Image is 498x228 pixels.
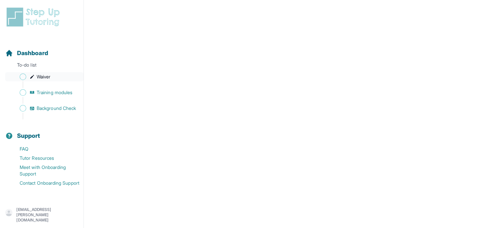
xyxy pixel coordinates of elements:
[5,7,64,28] img: logo
[5,49,48,58] a: Dashboard
[5,104,83,113] a: Background Check
[5,163,83,178] a: Meet with Onboarding Support
[5,178,83,188] a: Contact Onboarding Support
[3,38,81,60] button: Dashboard
[37,105,76,112] span: Background Check
[3,62,81,71] p: To-do list
[5,144,83,154] a: FAQ
[5,72,83,81] a: Waiver
[5,207,78,223] button: [EMAIL_ADDRESS][PERSON_NAME][DOMAIN_NAME]
[3,121,81,143] button: Support
[16,207,78,223] p: [EMAIL_ADDRESS][PERSON_NAME][DOMAIN_NAME]
[5,154,83,163] a: Tutor Resources
[37,89,72,96] span: Training modules
[17,49,48,58] span: Dashboard
[37,73,50,80] span: Waiver
[17,131,40,140] span: Support
[5,88,83,97] a: Training modules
